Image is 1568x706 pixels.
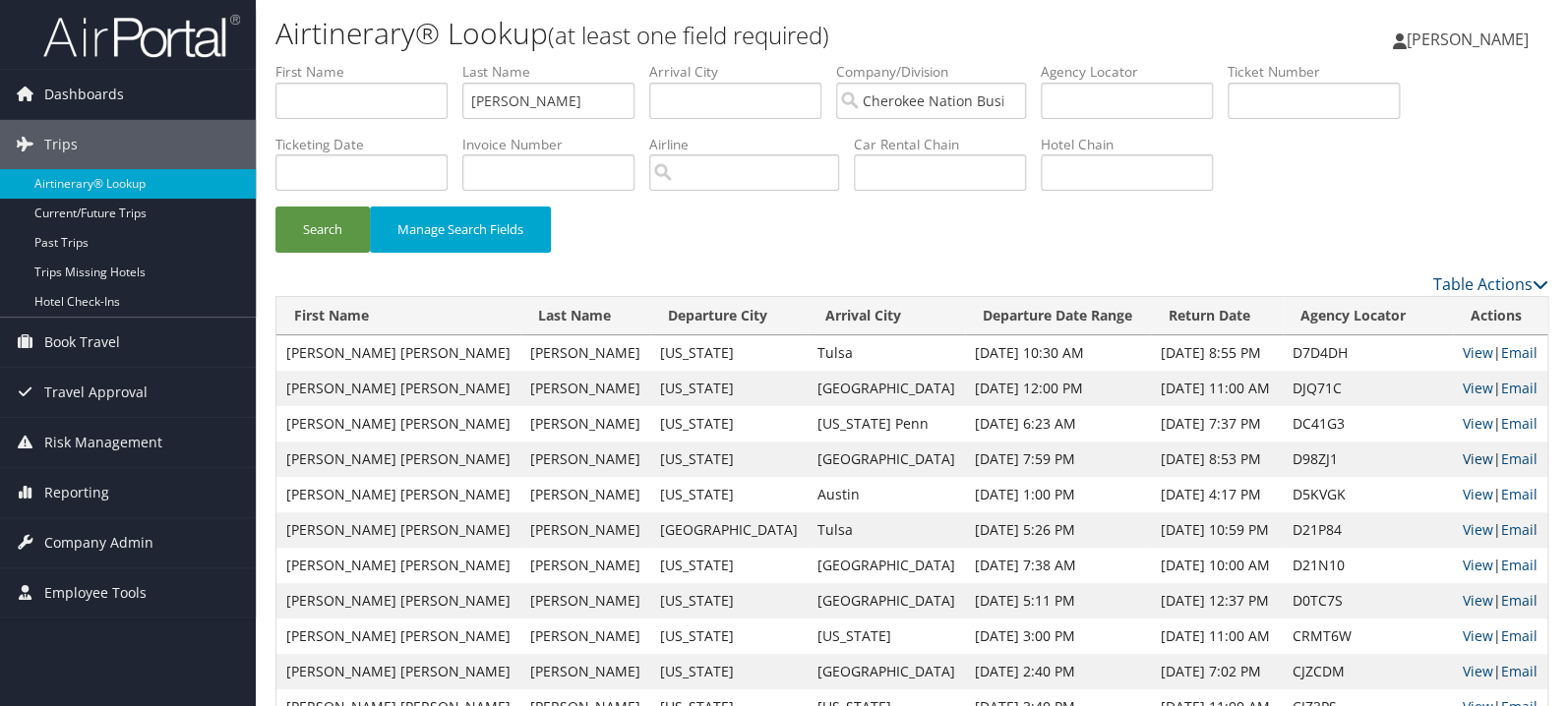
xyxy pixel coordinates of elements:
td: [DATE] 10:59 PM [1150,512,1283,548]
td: [PERSON_NAME] [PERSON_NAME] [276,441,520,477]
td: [DATE] 7:59 PM [965,441,1150,477]
span: Book Travel [44,318,120,367]
td: D98ZJ1 [1283,441,1453,477]
td: [DATE] 2:40 PM [965,654,1150,689]
td: [GEOGRAPHIC_DATA] [808,548,965,583]
td: DJQ71C [1283,371,1453,406]
a: View [1463,591,1493,610]
a: View [1463,379,1493,397]
img: airportal-logo.png [43,13,240,59]
th: Return Date: activate to sort column ascending [1150,297,1283,335]
small: (at least one field required) [548,19,829,51]
a: View [1463,520,1493,539]
td: | [1453,477,1547,512]
label: First Name [275,62,462,82]
td: [GEOGRAPHIC_DATA] [808,441,965,477]
td: [PERSON_NAME] [PERSON_NAME] [276,477,520,512]
a: Email [1501,343,1538,362]
td: [PERSON_NAME] [520,406,650,441]
td: Tulsa [808,335,965,371]
a: View [1463,343,1493,362]
td: | [1453,548,1547,583]
span: Risk Management [44,418,162,467]
th: Actions [1453,297,1547,335]
td: [US_STATE] [650,654,808,689]
td: [GEOGRAPHIC_DATA] [808,654,965,689]
a: Email [1501,591,1538,610]
label: Company/Division [836,62,1041,82]
label: Last Name [462,62,649,82]
span: Trips [44,120,78,169]
td: [DATE] 7:02 PM [1150,654,1283,689]
span: Employee Tools [44,568,147,618]
td: [PERSON_NAME] [520,583,650,618]
td: | [1453,618,1547,654]
td: [DATE] 12:37 PM [1150,583,1283,618]
button: Manage Search Fields [370,206,551,253]
td: Austin [808,477,965,512]
td: [PERSON_NAME] [PERSON_NAME] [276,654,520,689]
td: Tulsa [808,512,965,548]
a: View [1463,662,1493,680]
td: [DATE] 5:11 PM [965,583,1150,618]
td: [GEOGRAPHIC_DATA] [808,583,965,618]
th: Departure City: activate to sort column ascending [650,297,808,335]
td: | [1453,583,1547,618]
label: Invoice Number [462,135,649,154]
td: [PERSON_NAME] [520,512,650,548]
td: [PERSON_NAME] [520,548,650,583]
td: | [1453,406,1547,441]
button: Search [275,206,370,253]
a: View [1463,449,1493,468]
label: Airline [649,135,854,154]
span: Reporting [44,468,109,517]
td: [PERSON_NAME] [PERSON_NAME] [276,406,520,441]
td: D5KVGK [1283,477,1453,512]
td: [DATE] 11:00 AM [1150,371,1283,406]
a: View [1463,485,1493,503]
td: [GEOGRAPHIC_DATA] [650,512,808,548]
td: | [1453,441,1547,477]
td: [US_STATE] Penn [808,406,965,441]
td: | [1453,335,1547,371]
a: Email [1501,662,1538,680]
th: Departure Date Range: activate to sort column ascending [965,297,1150,335]
td: [US_STATE] [650,441,808,477]
span: [PERSON_NAME] [1407,29,1529,50]
label: Ticket Number [1228,62,1415,82]
a: Email [1501,556,1538,574]
td: [DATE] 1:00 PM [965,477,1150,512]
td: | [1453,512,1547,548]
td: [US_STATE] [650,371,808,406]
td: [DATE] 11:00 AM [1150,618,1283,654]
td: [DATE] 8:53 PM [1150,441,1283,477]
label: Hotel Chain [1041,135,1228,154]
td: [US_STATE] [650,477,808,512]
td: [US_STATE] [650,548,808,583]
td: [PERSON_NAME] [PERSON_NAME] [276,548,520,583]
td: D0TC7S [1283,583,1453,618]
td: [DATE] 3:00 PM [965,618,1150,654]
td: [PERSON_NAME] [PERSON_NAME] [276,371,520,406]
label: Arrival City [649,62,836,82]
th: Arrival City: activate to sort column ascending [808,297,965,335]
td: [DATE] 7:37 PM [1150,406,1283,441]
td: [PERSON_NAME] [PERSON_NAME] [276,618,520,654]
td: D7D4DH [1283,335,1453,371]
td: [DATE] 8:55 PM [1150,335,1283,371]
th: Last Name: activate to sort column ascending [520,297,650,335]
td: [US_STATE] [808,618,965,654]
span: Company Admin [44,518,153,567]
th: Agency Locator: activate to sort column ascending [1283,297,1453,335]
td: [PERSON_NAME] [PERSON_NAME] [276,512,520,548]
td: [DATE] 7:38 AM [965,548,1150,583]
a: Email [1501,414,1538,433]
td: D21N10 [1283,548,1453,583]
td: CJZCDM [1283,654,1453,689]
td: [US_STATE] [650,335,808,371]
span: Dashboards [44,70,124,119]
td: [DATE] 4:17 PM [1150,477,1283,512]
a: View [1463,626,1493,645]
a: Email [1501,485,1538,503]
label: Agency Locator [1041,62,1228,82]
